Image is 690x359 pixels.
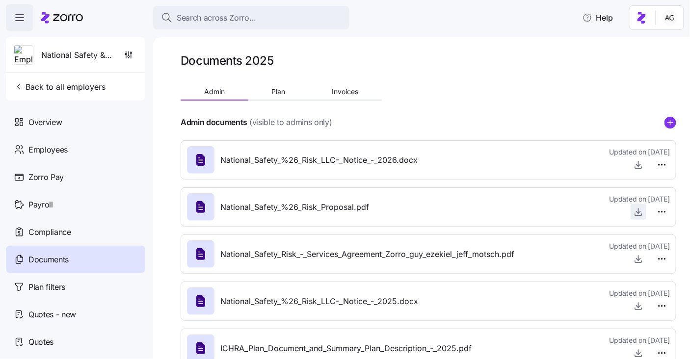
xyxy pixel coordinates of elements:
span: Overview [28,116,62,128]
span: ICHRA_Plan_Document_and_Summary_Plan_Description_-_2025.pdf [220,342,472,355]
span: Help [583,12,613,24]
button: Help [575,8,621,27]
span: Quotes - new [28,308,76,321]
span: Payroll [28,199,53,211]
a: Overview [6,108,145,136]
span: National_Safety_Risk_-_Services_Agreement_Zorro_guy_ezekiel_jeff_motsch.pdf [220,248,514,260]
img: Employer logo [14,46,33,65]
a: Documents [6,246,145,273]
a: Plan filters [6,273,145,301]
span: Zorro Pay [28,171,64,183]
span: Updated on [DATE] [610,288,670,298]
h1: Documents 2025 [181,53,273,68]
span: National_Safety_%26_Risk_LLC-_Notice_-_2026.docx [220,154,418,166]
span: Updated on [DATE] [610,147,670,157]
span: National_Safety_%26_Risk_LLC-_Notice_-_2025.docx [220,295,418,308]
a: Quotes [6,328,145,356]
span: (visible to admins only) [249,116,332,128]
a: Payroll [6,191,145,218]
span: Plan [271,88,285,95]
a: Quotes - new [6,301,145,328]
h4: Admin documents [181,117,247,128]
button: Back to all employers [10,77,109,97]
span: Updated on [DATE] [610,335,670,345]
a: Zorro Pay [6,163,145,191]
span: Invoices [332,88,358,95]
span: Plan filters [28,281,65,293]
span: Back to all employers [14,81,106,93]
span: Quotes [28,336,53,348]
span: Documents [28,254,69,266]
span: National Safety & Risk [41,49,112,61]
a: Employees [6,136,145,163]
img: 5fc55c57e0610270ad857448bea2f2d5 [662,10,678,26]
span: Search across Zorro... [177,12,256,24]
svg: add icon [664,117,676,128]
span: Admin [204,88,225,95]
a: Compliance [6,218,145,246]
span: National_Safety_%26_Risk_Proposal.pdf [220,201,369,213]
span: Updated on [DATE] [610,194,670,204]
span: Updated on [DATE] [610,241,670,251]
span: Compliance [28,226,71,238]
button: Search across Zorro... [153,6,349,29]
span: Employees [28,144,68,156]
